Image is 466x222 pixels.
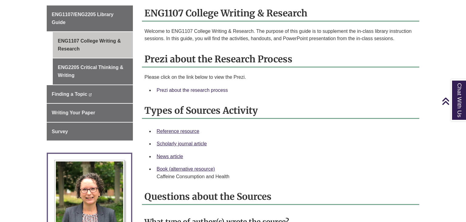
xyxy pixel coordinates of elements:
a: Back to Top [442,97,464,105]
span: Survey [52,129,68,134]
a: Prezi about the research process [157,88,228,93]
a: Writing Your Paper [47,104,133,122]
i: This link opens in a new window [89,93,92,96]
p: Welcome to ENG1107 College Writing & Research. The purpose of this guide is to supplement the in-... [144,28,417,42]
a: Book (alternative resource) [157,166,215,172]
div: Guide Page Menu [47,5,133,140]
h2: Questions about the Sources [142,189,419,205]
a: Scholarly journal article [157,141,207,146]
a: ENG2205 Critical Thinking & Writing [53,58,133,84]
h2: ENG1107 College Writing & Research [142,5,419,22]
h2: Prezi about the Research Process [142,51,419,68]
a: News article [157,154,183,159]
h2: Types of Sources Activity [142,103,419,119]
div: Caffeine Consumption and Health [157,173,414,180]
span: ENG1107/ENG2205 Library Guide [52,12,114,25]
a: Reference resource [157,129,199,134]
a: ENG1107 College Writing & Research [53,32,133,58]
a: Finding a Topic [47,85,133,103]
a: Survey [47,123,133,141]
a: ENG1107/ENG2205 Library Guide [47,5,133,31]
span: Writing Your Paper [52,110,95,115]
p: Please click on the link below to view the Prezi. [144,74,417,81]
span: Finding a Topic [52,92,87,97]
